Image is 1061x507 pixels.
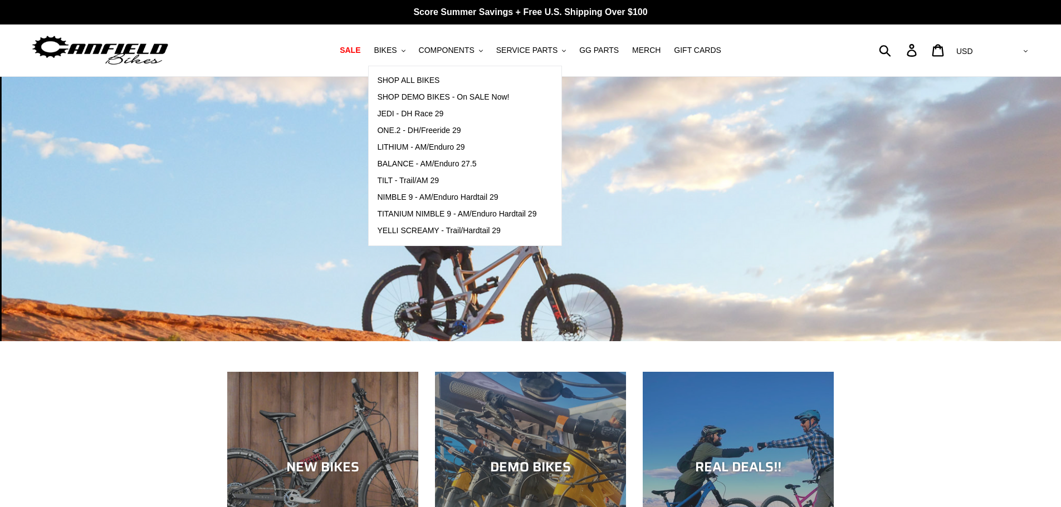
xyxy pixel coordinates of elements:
span: BALANCE - AM/Enduro 27.5 [377,159,476,169]
span: BIKES [374,46,397,55]
a: SHOP ALL BIKES [369,72,545,89]
a: JEDI - DH Race 29 [369,106,545,122]
a: NIMBLE 9 - AM/Enduro Hardtail 29 [369,189,545,206]
span: SALE [340,46,360,55]
input: Search [885,38,913,62]
a: YELLI SCREAMY - Trail/Hardtail 29 [369,223,545,239]
span: SHOP ALL BIKES [377,76,439,85]
a: LITHIUM - AM/Enduro 29 [369,139,545,156]
button: SERVICE PARTS [491,43,571,58]
a: SALE [334,43,366,58]
div: DEMO BIKES [435,459,626,475]
span: YELLI SCREAMY - Trail/Hardtail 29 [377,226,501,235]
div: NEW BIKES [227,459,418,475]
span: MERCH [632,46,661,55]
img: Canfield Bikes [31,33,170,68]
span: GIFT CARDS [674,46,721,55]
span: TITANIUM NIMBLE 9 - AM/Enduro Hardtail 29 [377,209,536,219]
button: BIKES [368,43,410,58]
a: SHOP DEMO BIKES - On SALE Now! [369,89,545,106]
button: COMPONENTS [413,43,488,58]
a: TITANIUM NIMBLE 9 - AM/Enduro Hardtail 29 [369,206,545,223]
span: TILT - Trail/AM 29 [377,176,439,185]
div: REAL DEALS!! [643,459,834,475]
span: ONE.2 - DH/Freeride 29 [377,126,461,135]
a: GIFT CARDS [668,43,727,58]
span: NIMBLE 9 - AM/Enduro Hardtail 29 [377,193,498,202]
a: BALANCE - AM/Enduro 27.5 [369,156,545,173]
span: SHOP DEMO BIKES - On SALE Now! [377,92,509,102]
span: JEDI - DH Race 29 [377,109,443,119]
a: ONE.2 - DH/Freeride 29 [369,122,545,139]
span: GG PARTS [579,46,619,55]
span: LITHIUM - AM/Enduro 29 [377,142,465,152]
a: MERCH [627,43,666,58]
a: TILT - Trail/AM 29 [369,173,545,189]
span: SERVICE PARTS [496,46,558,55]
a: GG PARTS [574,43,624,58]
span: COMPONENTS [419,46,475,55]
